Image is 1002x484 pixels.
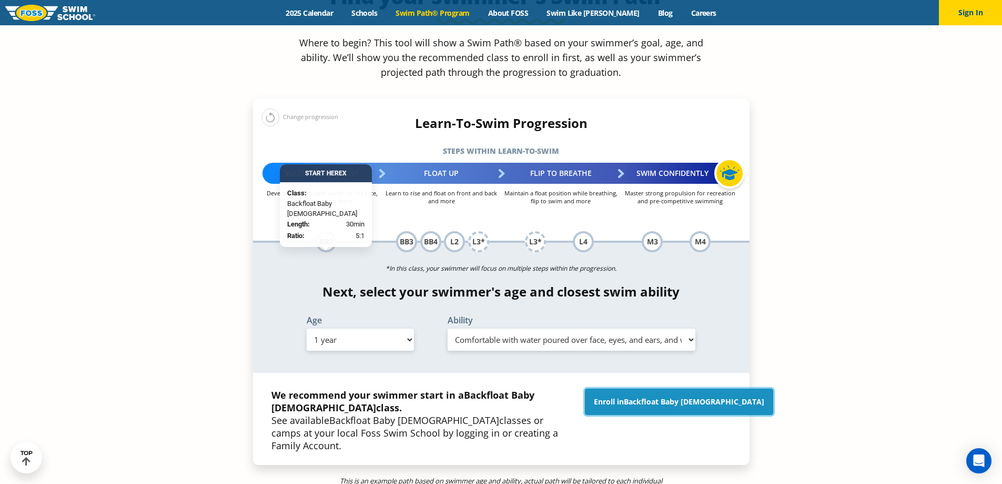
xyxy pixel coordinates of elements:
[387,8,479,18] a: Swim Path® Program
[287,199,365,219] span: Backfloat Baby [DEMOGRAPHIC_DATA]
[253,261,750,276] p: *In this class, your swimmer will focus on multiple steps within the progression.
[280,165,372,183] div: Start Here
[966,448,991,473] div: Open Intercom Messenger
[382,189,501,205] p: Learn to rise and float on front and back and more
[573,231,594,252] div: L4
[271,389,534,414] span: Backfloat Baby [DEMOGRAPHIC_DATA]
[642,231,663,252] div: M3
[277,8,342,18] a: 2025 Calendar
[501,163,621,184] div: Flip to Breathe
[287,190,307,197] strong: Class:
[682,8,725,18] a: Careers
[396,231,417,252] div: BB3
[21,450,33,466] div: TOP
[585,389,773,415] a: Enroll inBackfloat Baby [DEMOGRAPHIC_DATA]
[287,220,310,228] strong: Length:
[444,231,465,252] div: L2
[253,116,750,131] h4: Learn-To-Swim Progression
[329,414,499,427] span: Backfloat Baby [DEMOGRAPHIC_DATA]
[271,389,534,414] strong: We recommend your swimmer start in a class.
[621,163,740,184] div: Swim Confidently
[5,5,95,21] img: FOSS Swim School Logo
[448,316,696,324] label: Ability
[621,189,740,205] p: Master strong propulsion for recreation and pre-competitive swimming
[690,231,711,252] div: M4
[287,232,305,240] strong: Ratio:
[307,316,414,324] label: Age
[479,8,538,18] a: About FOSS
[253,144,750,159] h5: Steps within Learn-to-Swim
[262,189,382,205] p: Develop comfort with water on the face, submersion and more
[271,389,574,452] p: See available classes or camps at your local Foss Swim School by logging in or creating a Family ...
[649,8,682,18] a: Blog
[261,108,338,126] div: Change progression
[262,163,382,184] div: Water Adjustment
[624,397,764,407] span: Backfloat Baby [DEMOGRAPHIC_DATA]
[501,189,621,205] p: Maintain a float position while breathing, flip to swim and more
[382,163,501,184] div: Float Up
[295,35,707,80] p: Where to begin? This tool will show a Swim Path® based on your swimmer’s goal, age, and ability. ...
[342,8,387,18] a: Schools
[538,8,649,18] a: Swim Like [PERSON_NAME]
[420,231,441,252] div: BB4
[253,284,750,299] h4: Next, select your swimmer's age and closest swim ability
[356,231,365,242] span: 5:1
[346,219,365,230] span: 30min
[342,170,347,177] span: X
